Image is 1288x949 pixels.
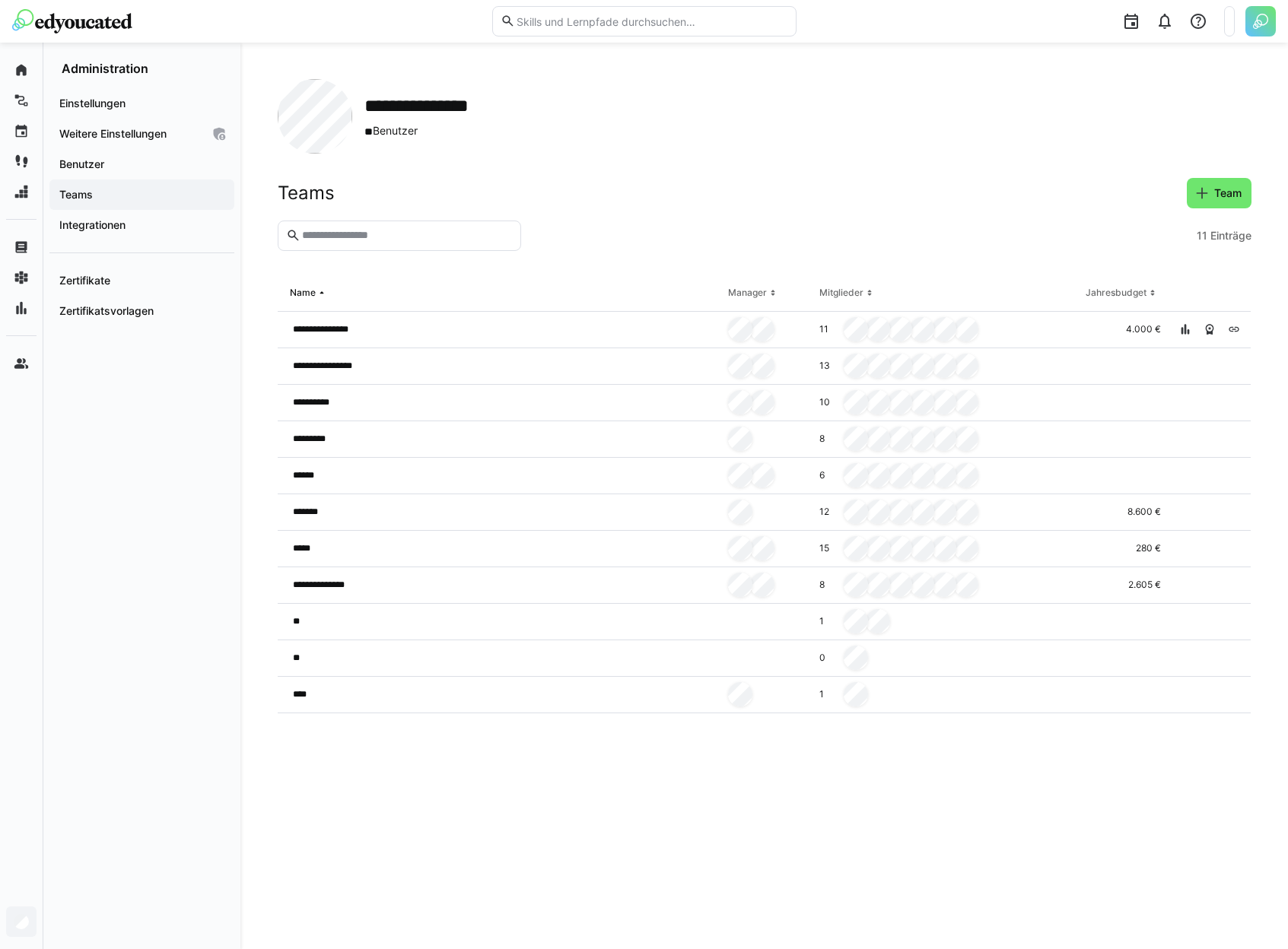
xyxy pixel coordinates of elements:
[1136,542,1161,554] span: 280 €
[819,506,838,518] span: 12
[1210,228,1251,243] span: Einträge
[819,469,838,481] span: 6
[290,287,316,299] div: Name
[1212,186,1244,201] span: Team
[819,360,838,372] span: 13
[1128,579,1161,591] span: 2.605 €
[819,615,838,627] span: 1
[1086,287,1146,299] div: Jahresbudget
[1197,228,1207,243] span: 11
[728,287,767,299] div: Manager
[1187,178,1251,208] button: Team
[819,323,838,335] span: 11
[819,396,838,408] span: 10
[819,579,838,591] span: 8
[1127,506,1161,518] span: 8.600 €
[819,542,838,554] span: 15
[1126,323,1161,335] span: 4.000 €
[364,123,469,139] span: Benutzer
[819,287,863,299] div: Mitglieder
[278,182,335,205] h2: Teams
[819,433,838,445] span: 8
[819,652,838,664] span: 0
[515,14,787,28] input: Skills und Lernpfade durchsuchen…
[819,688,838,700] span: 1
